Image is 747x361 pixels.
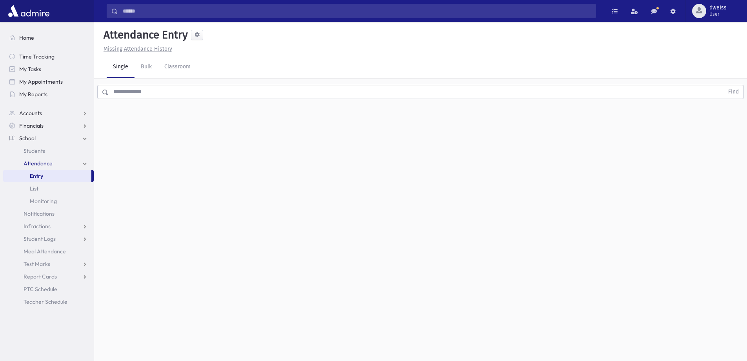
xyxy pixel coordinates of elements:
[3,63,94,75] a: My Tasks
[107,56,134,78] a: Single
[19,135,36,142] span: School
[24,298,67,305] span: Teacher Schedule
[118,4,596,18] input: Search
[24,286,57,293] span: PTC Schedule
[3,233,94,245] a: Student Logs
[19,34,34,41] span: Home
[3,245,94,258] a: Meal Attendance
[3,132,94,145] a: School
[3,75,94,88] a: My Appointments
[3,182,94,195] a: List
[3,88,94,101] a: My Reports
[3,258,94,270] a: Test Marks
[19,91,47,98] span: My Reports
[3,195,94,207] a: Monitoring
[3,145,94,157] a: Students
[100,28,188,42] h5: Attendance Entry
[30,198,57,205] span: Monitoring
[3,170,91,182] a: Entry
[104,46,172,52] u: Missing Attendance History
[19,78,63,85] span: My Appointments
[3,295,94,308] a: Teacher Schedule
[24,273,57,280] span: Report Cards
[100,46,172,52] a: Missing Attendance History
[3,270,94,283] a: Report Cards
[3,119,94,132] a: Financials
[3,207,94,220] a: Notifications
[19,66,41,73] span: My Tasks
[19,110,42,117] span: Accounts
[3,157,94,170] a: Attendance
[3,107,94,119] a: Accounts
[3,50,94,63] a: Time Tracking
[24,248,66,255] span: Meal Attendance
[19,122,44,129] span: Financials
[24,210,55,217] span: Notifications
[158,56,197,78] a: Classroom
[709,5,727,11] span: dweiss
[3,31,94,44] a: Home
[24,147,45,154] span: Students
[3,220,94,233] a: Infractions
[24,223,51,230] span: Infractions
[30,185,38,192] span: List
[30,172,43,180] span: Entry
[24,235,56,242] span: Student Logs
[24,160,53,167] span: Attendance
[19,53,55,60] span: Time Tracking
[723,85,743,99] button: Find
[24,260,50,268] span: Test Marks
[3,283,94,295] a: PTC Schedule
[6,3,51,19] img: AdmirePro
[134,56,158,78] a: Bulk
[709,11,727,17] span: User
